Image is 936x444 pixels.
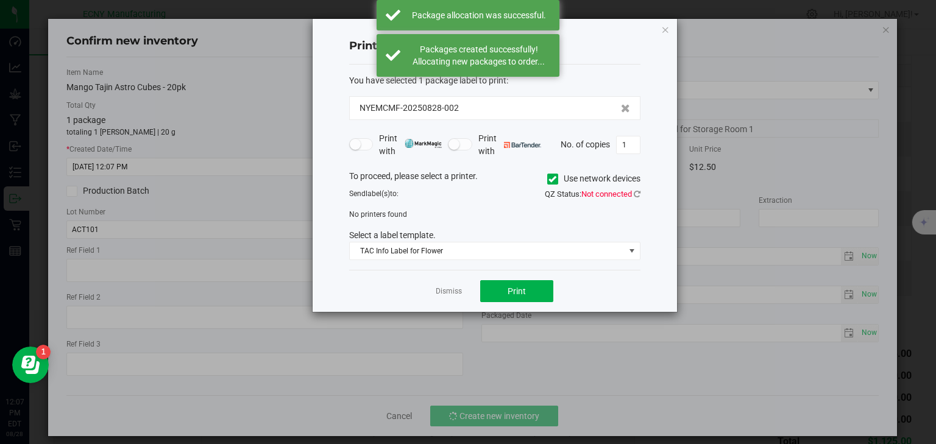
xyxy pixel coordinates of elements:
[407,9,550,21] div: Package allocation was successful.
[478,132,541,158] span: Print with
[36,345,51,359] iframe: Resource center unread badge
[508,286,526,296] span: Print
[504,142,541,148] img: bartender.png
[349,210,407,219] span: No printers found
[407,43,550,68] div: Packages created successfully! Allocating new packages to order...
[366,189,390,198] span: label(s)
[547,172,640,185] label: Use network devices
[405,139,442,148] img: mark_magic_cybra.png
[349,74,640,87] div: :
[340,229,650,242] div: Select a label template.
[436,286,462,297] a: Dismiss
[545,189,640,199] span: QZ Status:
[340,170,650,188] div: To proceed, please select a printer.
[360,102,459,115] span: NYEMCMF-20250828-002
[581,189,632,199] span: Not connected
[349,38,640,54] h4: Print package label
[12,347,49,383] iframe: Resource center
[349,76,506,85] span: You have selected 1 package label to print
[349,189,399,198] span: Send to:
[480,280,553,302] button: Print
[561,139,610,149] span: No. of copies
[379,132,442,158] span: Print with
[350,242,625,259] span: TAC Info Label for Flower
